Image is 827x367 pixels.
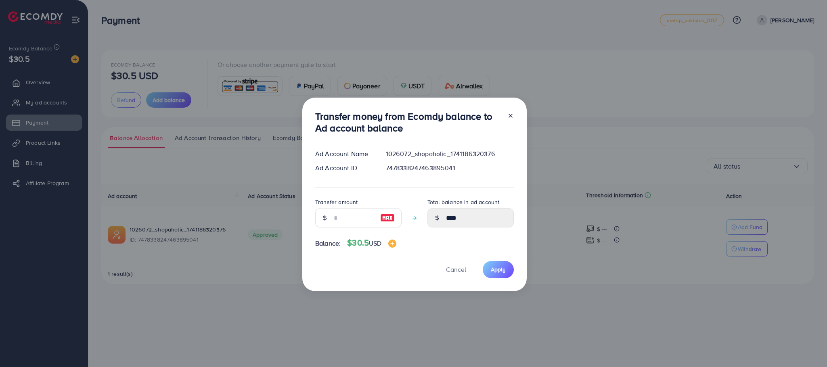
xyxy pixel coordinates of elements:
[315,198,358,206] label: Transfer amount
[315,239,341,248] span: Balance:
[379,149,520,158] div: 1026072_shopaholic_1741186320376
[347,238,396,248] h4: $30.5
[309,163,379,173] div: Ad Account ID
[483,261,514,278] button: Apply
[427,198,499,206] label: Total balance in ad account
[379,163,520,173] div: 7478338247463895041
[369,239,381,248] span: USD
[491,265,506,273] span: Apply
[793,331,821,361] iframe: Chat
[380,213,395,223] img: image
[446,265,466,274] span: Cancel
[315,111,501,134] h3: Transfer money from Ecomdy balance to Ad account balance
[309,149,379,158] div: Ad Account Name
[388,240,396,248] img: image
[436,261,476,278] button: Cancel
